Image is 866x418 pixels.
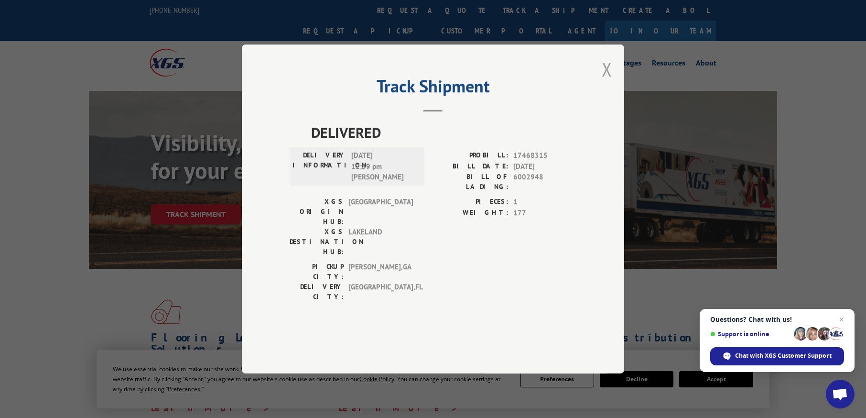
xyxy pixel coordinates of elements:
[710,316,844,323] span: Questions? Chat with us!
[348,282,413,302] span: [GEOGRAPHIC_DATA] , FL
[348,262,413,282] span: [PERSON_NAME] , GA
[290,227,344,257] label: XGS DESTINATION HUB:
[433,197,509,208] label: PIECES:
[290,197,344,227] label: XGS ORIGIN HUB:
[513,208,576,219] span: 177
[311,121,576,143] span: DELIVERED
[513,197,576,208] span: 1
[351,150,416,183] span: [DATE] 12:59 pm [PERSON_NAME]
[433,161,509,172] label: BILL DATE:
[513,161,576,172] span: [DATE]
[433,208,509,219] label: WEIGHT:
[348,197,413,227] span: [GEOGRAPHIC_DATA]
[826,380,855,408] a: Open chat
[433,172,509,192] label: BILL OF LADING:
[290,79,576,98] h2: Track Shipment
[602,56,612,82] button: Close modal
[710,330,790,338] span: Support is online
[290,262,344,282] label: PICKUP CITY:
[433,150,509,161] label: PROBILL:
[348,227,413,257] span: LAKELAND
[513,172,576,192] span: 6002948
[292,150,346,183] label: DELIVERY INFORMATION:
[710,347,844,365] span: Chat with XGS Customer Support
[290,282,344,302] label: DELIVERY CITY:
[513,150,576,161] span: 17468315
[735,352,832,360] span: Chat with XGS Customer Support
